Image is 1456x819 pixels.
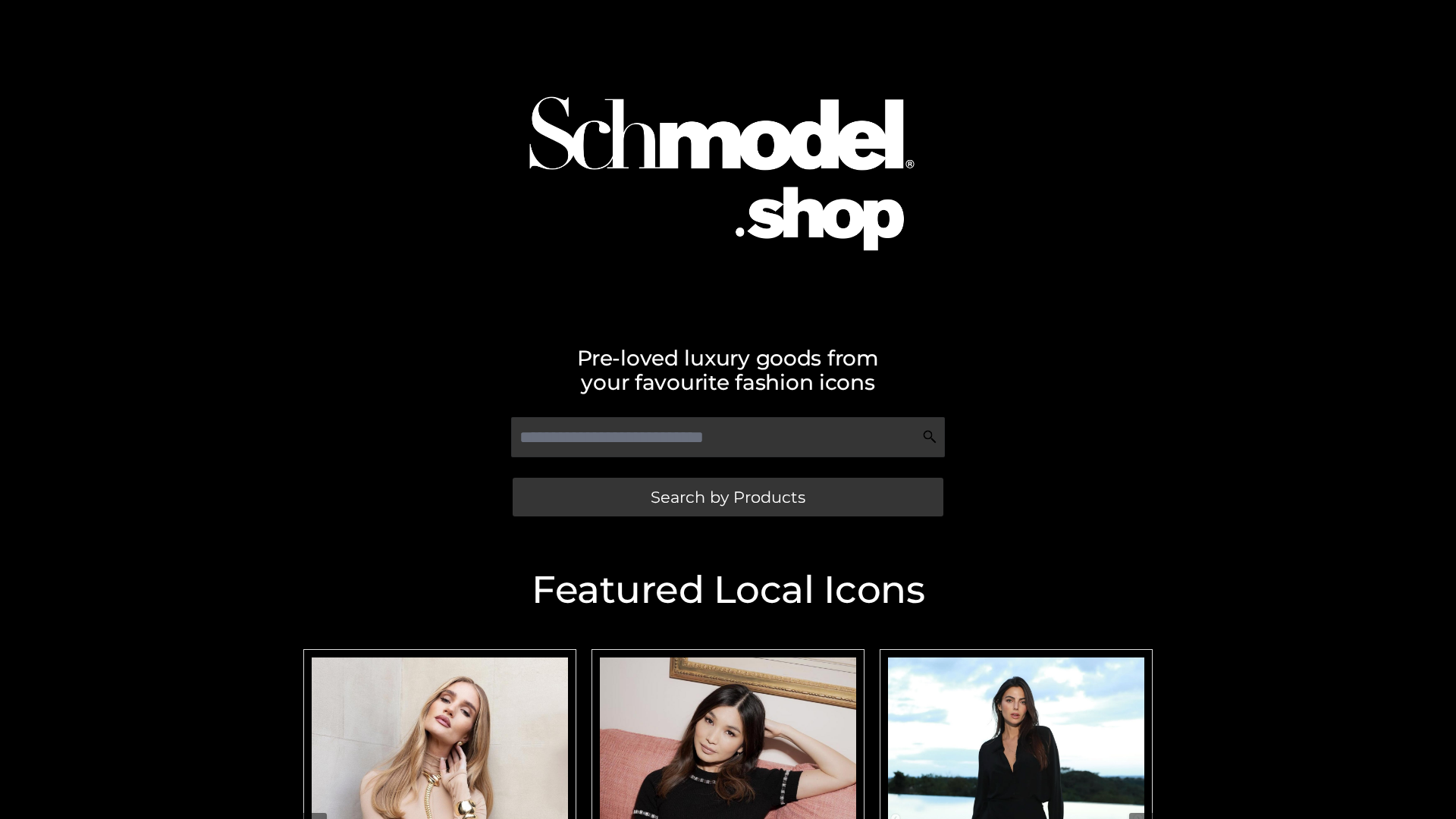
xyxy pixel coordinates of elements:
span: Search by Products [651,489,805,505]
h2: Featured Local Icons​ [296,571,1160,609]
h2: Pre-loved luxury goods from your favourite fashion icons [296,346,1160,394]
a: Search by Products [513,478,943,516]
img: Search Icon [922,429,937,444]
